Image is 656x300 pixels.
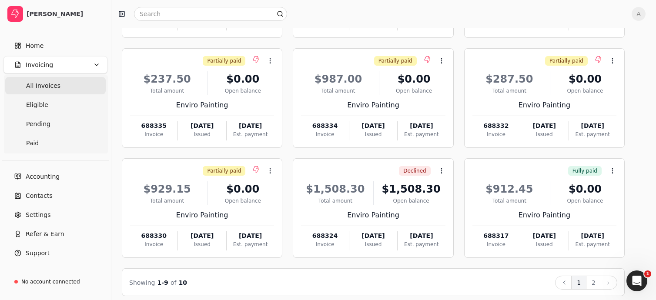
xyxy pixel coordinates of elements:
[554,181,616,197] div: $0.00
[554,71,616,87] div: $0.00
[398,240,445,248] div: Est. payment
[130,100,274,110] div: Enviro Painting
[403,167,426,175] span: Declined
[211,71,274,87] div: $0.00
[3,225,107,243] button: Refer & Earn
[178,130,226,138] div: Issued
[383,87,445,95] div: Open balance
[5,77,106,94] a: All Invoices
[5,115,106,133] a: Pending
[5,134,106,152] a: Paid
[26,249,50,258] span: Support
[178,121,226,130] div: [DATE]
[26,100,48,110] span: Eligible
[472,130,520,138] div: Invoice
[377,197,445,205] div: Open balance
[3,168,107,185] a: Accounting
[3,244,107,262] button: Support
[26,172,60,181] span: Accounting
[26,230,64,239] span: Refer & Earn
[644,270,651,277] span: 1
[171,279,177,286] span: of
[472,71,546,87] div: $287.50
[301,181,369,197] div: $1,508.30
[571,276,586,290] button: 1
[572,167,597,175] span: Fully paid
[3,206,107,223] a: Settings
[301,210,445,220] div: Enviro Painting
[398,231,445,240] div: [DATE]
[179,279,187,286] span: 10
[586,276,601,290] button: 2
[349,130,397,138] div: Issued
[301,100,445,110] div: Enviro Painting
[349,240,397,248] div: Issued
[472,197,546,205] div: Total amount
[130,210,274,220] div: Enviro Painting
[301,231,348,240] div: 688324
[301,197,369,205] div: Total amount
[5,96,106,113] a: Eligible
[26,81,60,90] span: All Invoices
[472,181,546,197] div: $912.45
[26,191,53,200] span: Contacts
[398,121,445,130] div: [DATE]
[26,120,50,129] span: Pending
[21,278,80,286] div: No account connected
[472,87,546,95] div: Total amount
[301,87,375,95] div: Total amount
[472,100,616,110] div: Enviro Painting
[211,87,274,95] div: Open balance
[569,121,616,130] div: [DATE]
[349,121,397,130] div: [DATE]
[472,231,520,240] div: 688317
[211,181,274,197] div: $0.00
[130,87,204,95] div: Total amount
[472,121,520,130] div: 688332
[301,130,348,138] div: Invoice
[554,87,616,95] div: Open balance
[3,37,107,54] a: Home
[626,270,647,291] iframe: Intercom live chat
[472,240,520,248] div: Invoice
[211,197,274,205] div: Open balance
[27,10,104,18] div: [PERSON_NAME]
[227,240,274,248] div: Est. payment
[130,130,177,138] div: Invoice
[520,240,568,248] div: Issued
[632,7,646,21] button: A
[130,240,177,248] div: Invoice
[520,121,568,130] div: [DATE]
[569,130,616,138] div: Est. payment
[554,197,616,205] div: Open balance
[227,231,274,240] div: [DATE]
[3,274,107,290] a: No account connected
[178,231,226,240] div: [DATE]
[178,240,226,248] div: Issued
[378,57,412,65] span: Partially paid
[301,71,375,87] div: $987.00
[383,71,445,87] div: $0.00
[227,130,274,138] div: Est. payment
[3,187,107,204] a: Contacts
[26,210,50,220] span: Settings
[472,210,616,220] div: Enviro Painting
[134,7,287,21] input: Search
[157,279,168,286] span: 1 - 9
[26,139,39,148] span: Paid
[3,56,107,73] button: Invoicing
[26,41,44,50] span: Home
[207,167,241,175] span: Partially paid
[26,60,53,70] span: Invoicing
[301,240,348,248] div: Invoice
[227,121,274,130] div: [DATE]
[398,130,445,138] div: Est. payment
[520,231,568,240] div: [DATE]
[569,231,616,240] div: [DATE]
[130,197,204,205] div: Total amount
[130,231,177,240] div: 688330
[349,231,397,240] div: [DATE]
[549,57,583,65] span: Partially paid
[569,240,616,248] div: Est. payment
